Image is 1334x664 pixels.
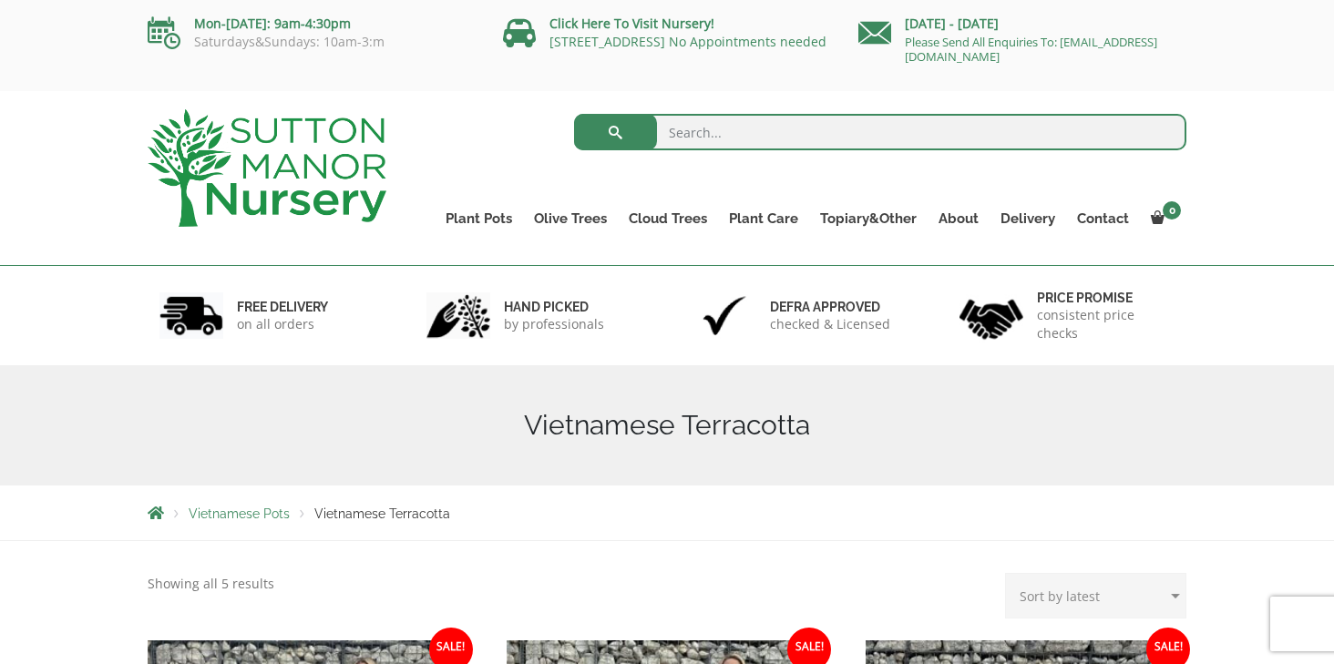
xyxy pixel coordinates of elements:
[148,13,476,35] p: Mon-[DATE]: 9am-4:30pm
[148,35,476,49] p: Saturdays&Sundays: 10am-3:m
[990,206,1066,231] a: Delivery
[504,299,604,315] h6: hand picked
[1037,290,1175,306] h6: Price promise
[770,299,890,315] h6: Defra approved
[159,292,223,339] img: 1.jpg
[959,288,1023,343] img: 4.jpg
[905,34,1157,65] a: Please Send All Enquiries To: [EMAIL_ADDRESS][DOMAIN_NAME]
[504,315,604,333] p: by professionals
[426,292,490,339] img: 2.jpg
[928,206,990,231] a: About
[148,109,386,227] img: logo
[858,13,1186,35] p: [DATE] - [DATE]
[574,114,1187,150] input: Search...
[1140,206,1186,231] a: 0
[435,206,523,231] a: Plant Pots
[770,315,890,333] p: checked & Licensed
[1066,206,1140,231] a: Contact
[1037,306,1175,342] p: consistent price checks
[237,315,328,333] p: on all orders
[189,506,290,521] a: Vietnamese Pots
[1163,201,1181,220] span: 0
[809,206,928,231] a: Topiary&Other
[523,206,618,231] a: Olive Trees
[549,15,714,32] a: Click Here To Visit Nursery!
[148,573,274,595] p: Showing all 5 results
[237,299,328,315] h6: FREE DELIVERY
[148,506,1186,520] nav: Breadcrumbs
[549,33,826,50] a: [STREET_ADDRESS] No Appointments needed
[1005,573,1186,618] select: Shop order
[148,409,1186,442] h1: Vietnamese Terracotta
[618,206,718,231] a: Cloud Trees
[718,206,809,231] a: Plant Care
[693,292,756,339] img: 3.jpg
[314,506,450,521] span: Vietnamese Terracotta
